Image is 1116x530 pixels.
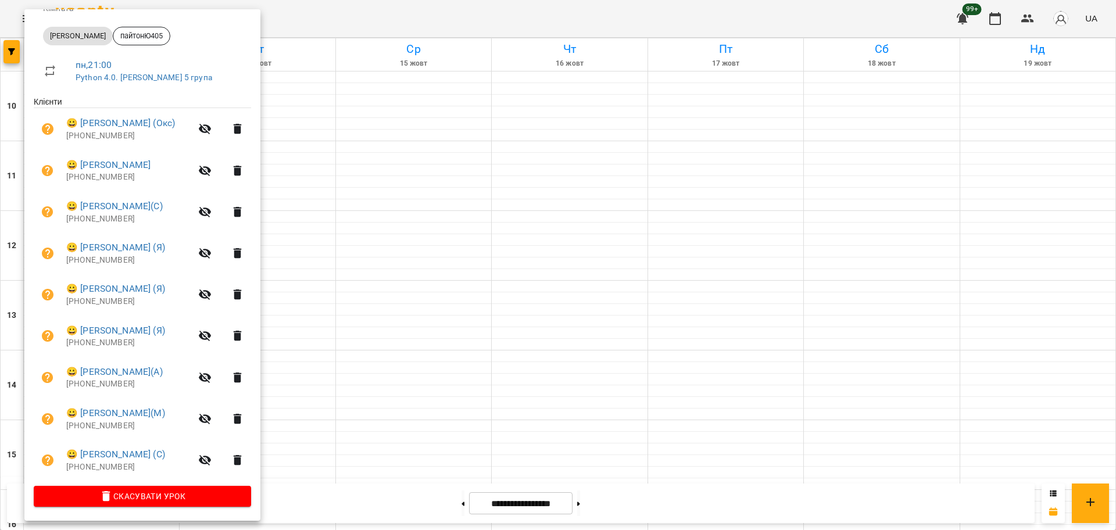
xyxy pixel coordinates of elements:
[34,96,251,485] ul: Клієнти
[66,282,165,296] a: 😀 [PERSON_NAME] (Я)
[43,489,242,503] span: Скасувати Урок
[34,486,251,507] button: Скасувати Урок
[66,255,191,266] p: [PHONE_NUMBER]
[76,59,112,70] a: пн , 21:00
[66,337,191,349] p: [PHONE_NUMBER]
[66,213,191,225] p: [PHONE_NUMBER]
[66,130,191,142] p: [PHONE_NUMBER]
[34,322,62,350] button: Візит ще не сплачено. Додати оплату?
[34,446,62,474] button: Візит ще не сплачено. Додати оплату?
[76,73,212,82] a: Python 4.0. [PERSON_NAME] 5 група
[66,158,151,172] a: 😀 [PERSON_NAME]
[66,378,191,390] p: [PHONE_NUMBER]
[113,31,170,41] span: пайтонЮ405
[66,365,163,379] a: 😀 [PERSON_NAME](А)
[66,171,191,183] p: [PHONE_NUMBER]
[66,406,165,420] a: 😀 [PERSON_NAME](М)
[66,447,165,461] a: 😀 [PERSON_NAME] (С)
[66,420,191,432] p: [PHONE_NUMBER]
[66,461,191,473] p: [PHONE_NUMBER]
[66,241,165,255] a: 😀 [PERSON_NAME] (Я)
[34,281,62,309] button: Візит ще не сплачено. Додати оплату?
[34,157,62,185] button: Візит ще не сплачено. Додати оплату?
[34,115,62,143] button: Візит ще не сплачено. Додати оплату?
[34,239,62,267] button: Візит ще не сплачено. Додати оплату?
[66,116,175,130] a: 😀 [PERSON_NAME] (Окс)
[34,198,62,226] button: Візит ще не сплачено. Додати оплату?
[66,324,165,338] a: 😀 [PERSON_NAME] (Я)
[34,364,62,392] button: Візит ще не сплачено. Додати оплату?
[34,405,62,433] button: Візит ще не сплачено. Додати оплату?
[43,31,113,41] span: [PERSON_NAME]
[66,296,191,307] p: [PHONE_NUMBER]
[66,199,163,213] a: 😀 [PERSON_NAME](С)
[113,27,170,45] div: пайтонЮ405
